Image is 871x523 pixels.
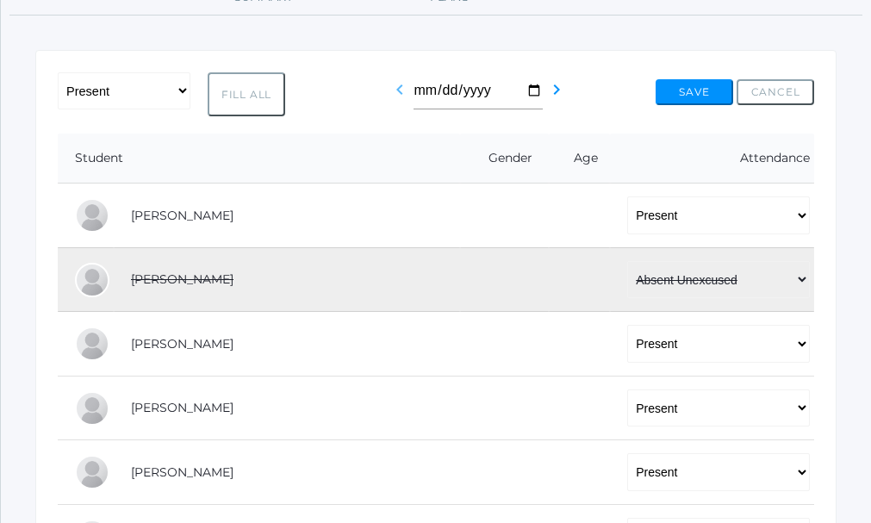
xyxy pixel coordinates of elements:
[131,271,233,287] a: [PERSON_NAME]
[389,88,410,103] a: chevron_left
[546,88,567,103] a: chevron_right
[131,208,233,223] a: [PERSON_NAME]
[208,72,285,117] button: Fill All
[656,79,733,105] button: Save
[75,455,109,489] div: Wyatt Hill
[549,134,611,184] th: Age
[460,134,549,184] th: Gender
[737,79,814,105] button: Cancel
[75,198,109,233] div: Pierce Brozek
[75,263,109,297] div: Zoe Carr
[389,79,410,100] i: chevron_left
[131,400,233,415] a: [PERSON_NAME]
[131,336,233,352] a: [PERSON_NAME]
[75,391,109,426] div: LaRae Erner
[610,134,814,184] th: Attendance
[75,327,109,361] div: Reese Carr
[58,134,460,184] th: Student
[546,79,567,100] i: chevron_right
[131,464,233,480] a: [PERSON_NAME]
